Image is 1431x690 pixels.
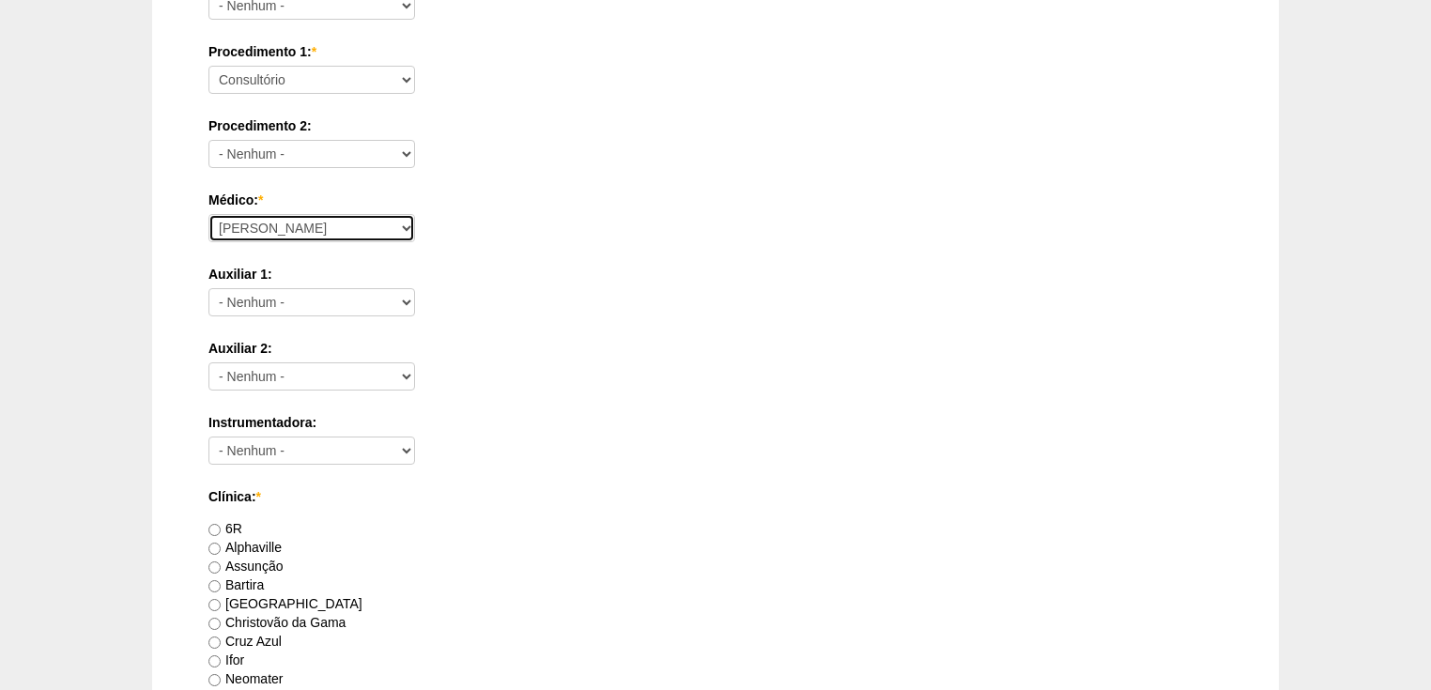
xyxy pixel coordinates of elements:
input: Christovão da Gama [208,618,221,630]
input: Alphaville [208,543,221,555]
label: Auxiliar 2: [208,339,1223,358]
label: Christovão da Gama [208,615,346,630]
input: Cruz Azul [208,636,221,649]
label: Bartira [208,577,264,592]
label: Auxiliar 1: [208,265,1223,284]
label: [GEOGRAPHIC_DATA] [208,596,362,611]
label: Clínica: [208,487,1223,506]
label: Assunção [208,559,283,574]
span: Este campo é obrigatório. [258,192,263,207]
input: Neomater [208,674,221,686]
label: Procedimento 2: [208,116,1223,135]
label: Neomater [208,671,283,686]
label: Ifor [208,652,244,667]
input: [GEOGRAPHIC_DATA] [208,599,221,611]
input: 6R [208,524,221,536]
label: Instrumentadora: [208,413,1223,432]
span: Este campo é obrigatório. [256,489,261,504]
input: Ifor [208,655,221,667]
label: Cruz Azul [208,634,282,649]
label: 6R [208,521,242,536]
input: Bartira [208,580,221,592]
label: Procedimento 1: [208,42,1223,61]
label: Alphaville [208,540,282,555]
input: Assunção [208,561,221,574]
span: Este campo é obrigatório. [312,44,316,59]
label: Médico: [208,191,1223,209]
